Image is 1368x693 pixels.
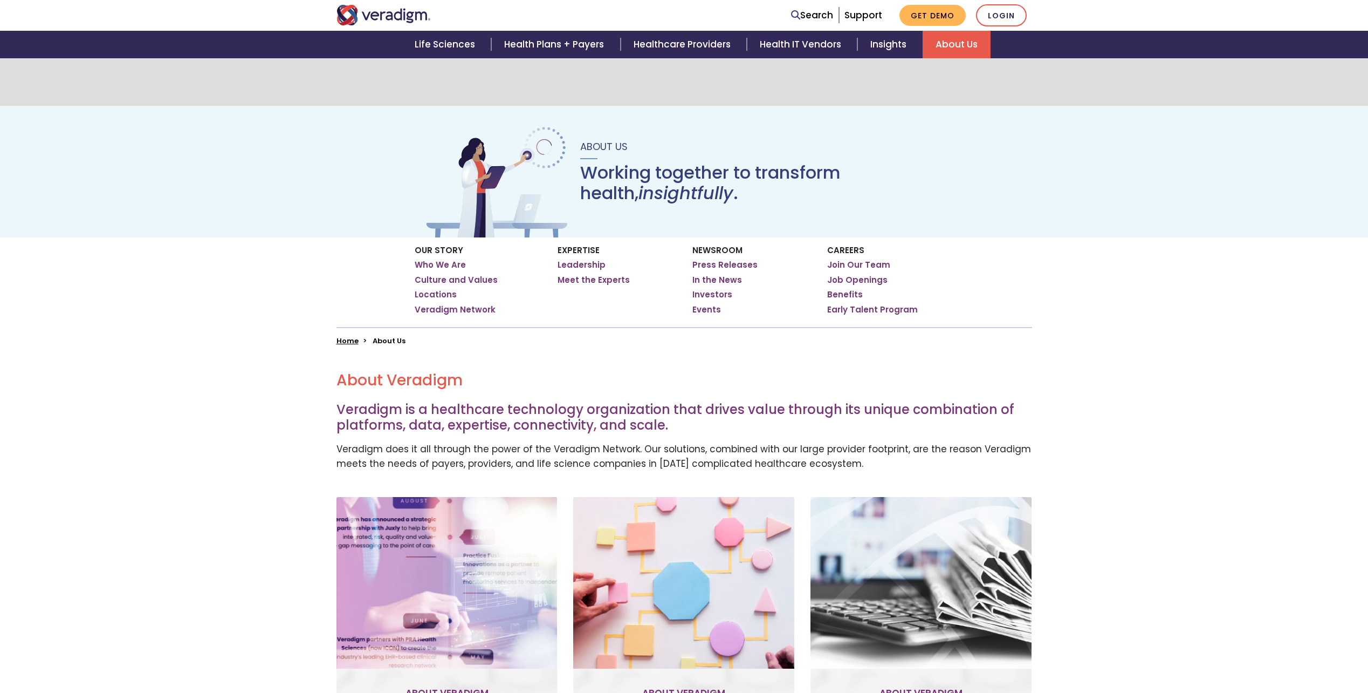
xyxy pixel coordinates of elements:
span: About Us [580,140,628,153]
a: Login [976,4,1027,26]
a: In the News [692,275,742,286]
a: Meet the Experts [558,275,630,286]
a: Benefits [827,289,863,300]
a: Health IT Vendors [747,31,857,58]
a: Culture and Values [415,275,498,286]
a: Support [844,9,882,22]
a: Early Talent Program [827,304,918,315]
em: insightfully [638,181,733,205]
h2: About Veradigm [336,371,1032,390]
a: Locations [415,289,457,300]
a: Life Sciences [402,31,491,58]
a: About Us [923,31,991,58]
a: Get Demo [899,5,966,26]
a: Join Our Team [827,260,890,270]
a: Insights [857,31,923,58]
a: Events [692,304,721,315]
a: Veradigm Network [415,304,496,315]
a: Healthcare Providers [621,31,747,58]
a: Who We Are [415,260,466,270]
a: Home [336,336,359,346]
a: Search [791,8,833,23]
h1: Working together to transform health, . [580,162,945,204]
h3: Veradigm is a healthcare technology organization that drives value through its unique combination... [336,402,1032,433]
img: Veradigm logo [336,5,431,25]
a: Job Openings [827,275,888,286]
a: Press Releases [692,260,758,270]
p: Veradigm does it all through the power of the Veradigm Network. Our solutions, combined with our ... [336,442,1032,471]
a: Health Plans + Payers [491,31,620,58]
a: Leadership [558,260,606,270]
a: Investors [692,289,732,300]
